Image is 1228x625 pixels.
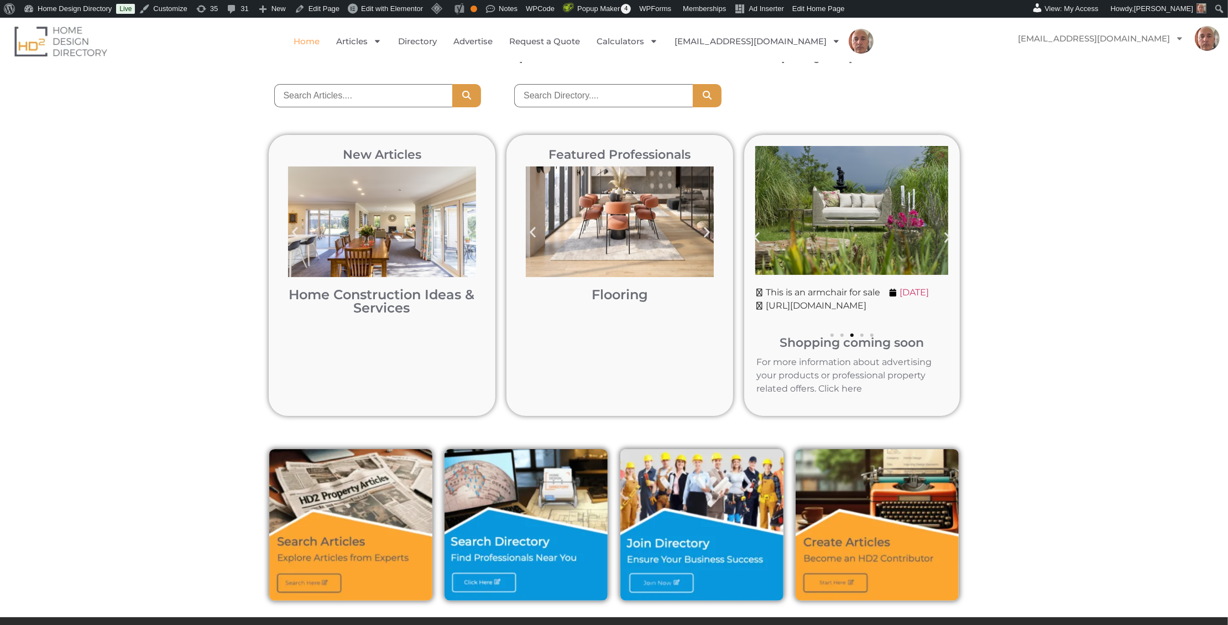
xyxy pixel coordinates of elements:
[471,6,477,12] div: OK
[452,84,481,107] button: Search
[621,4,631,14] span: 4
[693,84,722,107] button: Search
[23,46,1205,62] h3: Find Informative & Inspirational Articles From Our Property Experts
[453,29,493,54] a: Advertise
[520,220,545,245] div: Previous slide
[520,161,719,320] div: 8 / 12
[274,84,453,107] input: Search Articles....
[597,29,658,54] a: Calculators
[520,149,719,161] h2: Featured Professionals
[1134,4,1193,13] span: [PERSON_NAME]
[1007,26,1220,51] nav: Menu
[1007,26,1195,51] a: [EMAIL_ADDRESS][DOMAIN_NAME]
[294,29,320,54] a: Home
[849,29,874,54] img: Mark Czernkowski
[283,161,482,320] div: 8 / 12
[509,29,580,54] a: Request a Quote
[283,220,307,245] div: Previous slide
[675,29,840,54] a: [EMAIL_ADDRESS][DOMAIN_NAME]
[283,149,482,161] h2: New Articles
[592,287,648,303] a: Flooring
[336,29,382,54] a: Articles
[694,220,719,245] div: Next slide
[398,29,437,54] a: Directory
[361,4,423,13] span: Edit with Elementor
[457,220,482,245] div: Next slide
[514,84,693,107] input: Search Directory....
[116,4,135,14] a: Live
[289,287,475,316] a: Home Construction Ideas & Services
[1195,26,1220,51] img: Mark Czernkowski
[249,29,918,54] nav: Menu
